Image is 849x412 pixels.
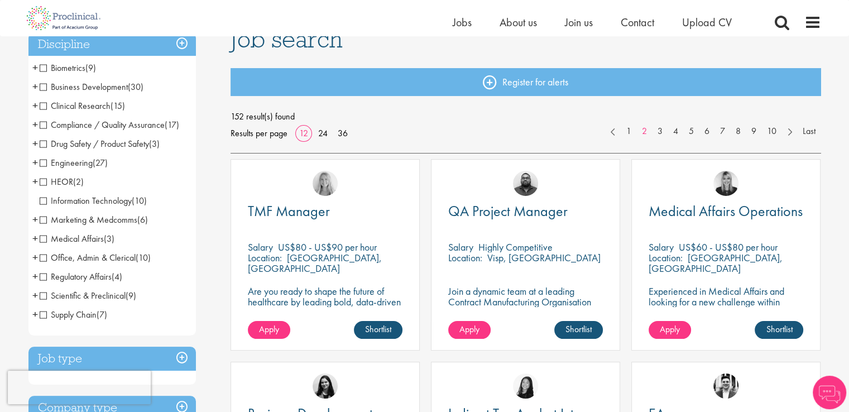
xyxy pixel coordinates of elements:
span: Engineering [40,157,93,169]
span: + [32,268,38,285]
a: 5 [683,125,699,138]
img: Numhom Sudsok [513,373,538,399]
a: QA Project Manager [448,204,603,218]
span: + [32,97,38,114]
span: Medical Affairs [40,233,114,245]
h3: Discipline [28,32,196,56]
span: Location: [248,251,282,264]
span: (9) [126,290,136,301]
span: + [32,116,38,133]
span: Business Development [40,81,143,93]
a: 9 [746,125,762,138]
p: Highly Competitive [478,241,553,253]
a: Apply [649,321,691,339]
span: Scientific & Preclinical [40,290,126,301]
a: About us [500,15,537,30]
span: + [32,154,38,171]
a: 24 [314,127,332,139]
a: Apply [248,321,290,339]
a: Upload CV [682,15,732,30]
span: Marketing & Medcomms [40,214,137,226]
span: (9) [85,62,96,74]
img: Janelle Jones [713,171,738,196]
span: Office, Admin & Clerical [40,252,136,264]
img: Indre Stankeviciute [313,373,338,399]
span: TMF Manager [248,202,330,221]
p: Join a dynamic team at a leading Contract Manufacturing Organisation and contribute to groundbrea... [448,286,603,328]
span: Medical Affairs Operations [649,202,803,221]
span: Biometrics [40,62,85,74]
span: Apply [660,323,680,335]
span: Jobs [453,15,472,30]
span: Apply [259,323,279,335]
span: Engineering [40,157,108,169]
span: (10) [132,195,147,207]
span: (6) [137,214,148,226]
img: Chatbot [813,376,846,409]
span: HEOR [40,176,84,188]
span: Drug Safety / Product Safety [40,138,149,150]
p: Visp, [GEOGRAPHIC_DATA] [487,251,601,264]
img: Ashley Bennett [513,171,538,196]
span: Compliance / Quality Assurance [40,119,165,131]
span: (2) [73,176,84,188]
span: + [32,78,38,95]
span: Results per page [231,125,287,142]
p: Experienced in Medical Affairs and looking for a new challenge within operations? Proclinical is ... [649,286,803,339]
span: (10) [136,252,151,264]
a: 36 [334,127,352,139]
span: Office, Admin & Clerical [40,252,151,264]
span: (27) [93,157,108,169]
span: Marketing & Medcomms [40,214,148,226]
a: 12 [295,127,312,139]
a: Shortlist [755,321,803,339]
a: Join us [565,15,593,30]
span: Apply [459,323,479,335]
a: 7 [714,125,731,138]
span: HEOR [40,176,73,188]
p: US$80 - US$90 per hour [278,241,377,253]
a: Apply [448,321,491,339]
span: Biometrics [40,62,96,74]
span: (17) [165,119,179,131]
a: 1 [621,125,637,138]
a: Medical Affairs Operations [649,204,803,218]
span: + [32,306,38,323]
img: Edward Little [713,373,738,399]
span: (3) [104,233,114,245]
a: 10 [761,125,782,138]
span: (7) [97,309,107,320]
span: + [32,59,38,76]
span: Drug Safety / Product Safety [40,138,160,150]
span: Information Technology [40,195,132,207]
span: (4) [112,271,122,282]
img: Shannon Briggs [313,171,338,196]
span: Job search [231,24,343,54]
p: Are you ready to shape the future of healthcare by leading bold, data-driven TMF strategies in a ... [248,286,402,328]
span: Regulatory Affairs [40,271,112,282]
a: Shortlist [354,321,402,339]
a: 4 [668,125,684,138]
span: + [32,287,38,304]
a: Shortlist [554,321,603,339]
a: Last [797,125,821,138]
span: Regulatory Affairs [40,271,122,282]
span: Location: [448,251,482,264]
span: Clinical Research [40,100,125,112]
span: + [32,135,38,152]
span: Supply Chain [40,309,97,320]
span: 152 result(s) found [231,108,821,125]
h3: Job type [28,347,196,371]
span: Supply Chain [40,309,107,320]
span: Salary [448,241,473,253]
